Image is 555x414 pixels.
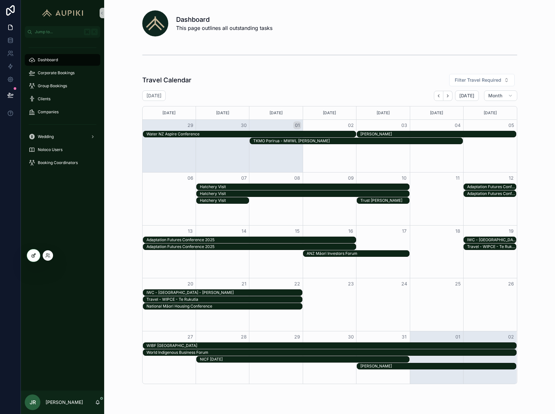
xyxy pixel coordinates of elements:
[25,106,100,118] a: Companies
[35,29,81,34] span: Jump to...
[187,121,194,129] button: 29
[449,74,515,86] button: Select Button
[200,191,409,197] div: Hatchery Visit
[400,227,408,235] button: 17
[200,184,409,190] div: Hatchery Visit
[253,138,463,144] div: TKMO Porirua - MWWL Manu Korero
[360,131,516,137] div: [PERSON_NAME]
[25,93,100,105] a: Clients
[146,237,356,242] div: Adaptation Futures Conference 2025
[142,106,517,384] div: Month View
[176,24,272,32] span: This page outlines all outstanding tasks
[200,356,409,362] div: NICF Oct 2025
[454,280,462,288] button: 25
[187,227,194,235] button: 13
[347,333,355,341] button: 30
[46,399,83,406] p: [PERSON_NAME]
[467,244,516,249] div: Travel - WIPCE - Te Rukutia
[176,15,272,24] h1: Dashboard
[488,93,503,99] span: Month
[455,77,501,83] span: Filter Travel Required
[507,121,515,129] button: 05
[484,90,517,101] button: Month
[200,184,409,189] div: Hatchery Visit
[454,227,462,235] button: 18
[38,83,67,89] span: Group Bookings
[21,38,104,177] div: scrollable content
[187,174,194,182] button: 06
[507,333,515,341] button: 02
[250,106,301,119] div: [DATE]
[293,121,301,129] button: 01
[400,333,408,341] button: 31
[240,174,248,182] button: 07
[25,80,100,92] a: Group Bookings
[38,57,58,62] span: Dashboard
[360,198,409,203] div: Trust [PERSON_NAME]
[360,363,516,369] div: Te Kakano
[454,121,462,129] button: 04
[25,131,100,143] a: Wedding
[240,280,248,288] button: 21
[146,244,356,249] div: Adaptation Futures Conference 2025
[38,160,78,165] span: Booking Coordinators
[146,304,302,309] div: National Māori Housing Conference
[360,364,516,369] div: [PERSON_NAME]
[25,157,100,169] a: Booking Coordinators
[25,67,100,79] a: Corporate Bookings
[411,106,462,119] div: [DATE]
[507,280,515,288] button: 26
[187,280,194,288] button: 20
[142,76,191,85] h1: Travel Calendar
[240,121,248,129] button: 30
[146,303,302,309] div: National Māori Housing Conference
[293,333,301,341] button: 29
[293,280,301,288] button: 22
[347,121,355,129] button: 02
[459,93,475,99] span: [DATE]
[146,244,356,250] div: Adaptation Futures Conference 2025
[146,131,356,137] div: Water NZ Aspire Conference
[307,251,409,256] div: ANZ Māori Investors Forum
[38,70,75,76] span: Corporate Bookings
[187,333,194,341] button: 27
[467,184,516,190] div: Adaptation Futures Conference 2025
[307,251,409,256] div: ANZ Māori Investors Forum
[25,54,100,66] a: Dashboard
[467,191,516,196] div: Adaptation Futures Conference 2025
[360,131,516,137] div: Te Kakano
[200,191,409,196] div: Hatchery Visit
[467,244,516,250] div: Travel - WIPCE - Te Rukutia
[347,174,355,182] button: 09
[200,198,249,203] div: Hatchery Visit
[92,29,97,34] span: K
[146,131,356,137] div: Water NZ Aspire Conference
[507,174,515,182] button: 12
[30,398,36,406] span: JR
[400,280,408,288] button: 24
[293,174,301,182] button: 08
[400,121,408,129] button: 03
[146,350,516,355] div: World Indigenous Business Forum
[434,91,443,101] button: Back
[465,106,516,119] div: [DATE]
[146,290,302,296] div: IWC - Brisbane - Georgina King
[200,357,409,362] div: NICF [DATE]
[146,290,302,295] div: IWC - [GEOGRAPHIC_DATA] - [PERSON_NAME]
[467,237,516,243] div: IWC - Brisbane - Georgina King
[146,297,302,302] div: Travel - WIPCE - Te Rukutia
[304,106,355,119] div: [DATE]
[38,134,54,139] span: Wedding
[454,333,462,341] button: 01
[144,106,195,119] div: [DATE]
[454,174,462,182] button: 11
[347,227,355,235] button: 16
[467,237,516,242] div: IWC - [GEOGRAPHIC_DATA] - [PERSON_NAME]
[400,174,408,182] button: 10
[25,26,100,38] button: Jump to...K
[38,109,59,115] span: Companies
